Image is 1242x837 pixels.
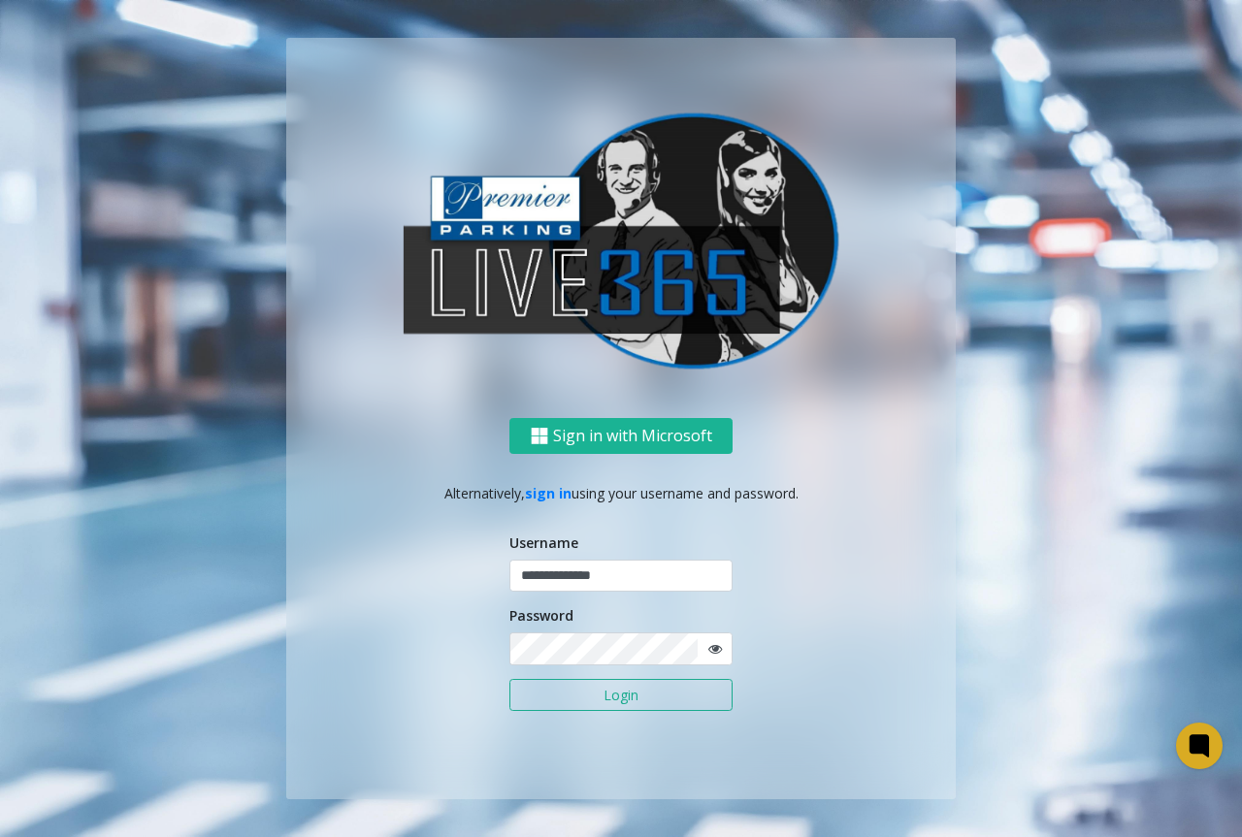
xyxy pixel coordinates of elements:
[509,418,733,454] button: Sign in with Microsoft
[525,484,572,502] a: sign in
[509,532,578,553] label: Username
[509,679,733,712] button: Login
[509,605,573,626] label: Password
[306,483,936,503] p: Alternatively, using your username and password.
